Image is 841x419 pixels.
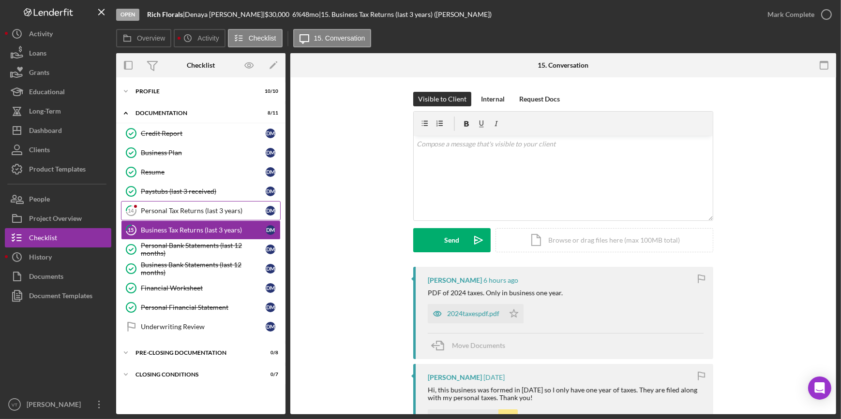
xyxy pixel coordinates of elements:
[447,310,499,318] div: 2024taxespdf.pdf
[266,148,275,158] div: D M
[147,11,185,18] div: |
[5,247,111,267] a: History
[147,10,183,18] b: Rich Florals
[413,92,471,106] button: Visible to Client
[29,63,49,85] div: Grants
[29,286,92,308] div: Document Templates
[5,395,111,414] button: VT[PERSON_NAME]
[519,92,560,106] div: Request Docs
[29,101,61,123] div: Long-Term
[265,10,289,18] span: $30,000
[301,11,319,18] div: 48 mo
[29,24,53,46] div: Activity
[445,228,460,252] div: Send
[141,188,266,195] div: Paystubs (last 3 received)
[266,167,275,177] div: D M
[266,187,275,196] div: D M
[767,5,814,24] div: Mark Complete
[24,395,87,417] div: [PERSON_NAME]
[266,225,275,235] div: D M
[29,267,63,289] div: Documents
[249,34,276,42] label: Checklist
[514,92,565,106] button: Request Docs
[292,11,301,18] div: 6 %
[29,43,46,65] div: Loans
[5,101,111,121] button: Long-Term
[141,323,266,331] div: Underwriting Review
[141,303,266,311] div: Personal Financial Statement
[141,284,266,292] div: Financial Worksheet
[141,242,266,257] div: Personal Bank Statements (last 12 months)
[29,140,50,162] div: Clients
[135,350,254,356] div: Pre-Closing Documentation
[29,159,86,181] div: Product Templates
[5,140,111,159] button: Clients
[266,206,275,216] div: D M
[141,130,266,137] div: Credit Report
[266,264,275,274] div: D M
[5,286,111,305] button: Document Templates
[29,82,65,104] div: Educational
[5,159,111,179] button: Product Templates
[121,201,281,220] a: 14Personal Tax Returns (last 3 years)DM
[141,207,266,215] div: Personal Tax Returns (last 3 years)
[261,110,278,116] div: 8 / 11
[483,374,505,381] time: 2025-09-05 14:14
[266,283,275,293] div: D M
[483,276,518,284] time: 2025-09-08 04:13
[141,168,266,176] div: Resume
[121,162,281,182] a: ResumeDM
[428,276,482,284] div: [PERSON_NAME]
[293,29,372,47] button: 15. Conversation
[428,386,704,402] div: Hi, this business was formed in [DATE] so I only have one year of taxes. They are filed along wit...
[5,267,111,286] button: Documents
[185,11,265,18] div: Denaya [PERSON_NAME] |
[141,149,266,157] div: Business Plan
[5,228,111,247] button: Checklist
[141,261,266,276] div: Business Bank Statements (last 12 months)
[5,189,111,209] button: People
[121,240,281,259] a: Personal Bank Statements (last 12 months)DM
[12,402,17,407] text: VT
[174,29,225,47] button: Activity
[5,82,111,101] button: Educational
[808,376,831,400] div: Open Intercom Messenger
[128,227,134,233] tspan: 15
[314,34,365,42] label: 15. Conversation
[266,245,275,254] div: D M
[121,124,281,143] a: Credit ReportDM
[266,129,275,138] div: D M
[187,61,215,69] div: Checklist
[116,9,139,21] div: Open
[5,209,111,228] button: Project Overview
[319,11,492,18] div: | 15. Business Tax Returns (last 3 years) ([PERSON_NAME])
[428,374,482,381] div: [PERSON_NAME]
[228,29,283,47] button: Checklist
[121,317,281,336] a: Underwriting ReviewDM
[5,43,111,63] a: Loans
[5,63,111,82] a: Grants
[121,278,281,298] a: Financial WorksheetDM
[428,304,524,323] button: 2024taxespdf.pdf
[428,333,515,358] button: Move Documents
[538,61,589,69] div: 15. Conversation
[266,322,275,332] div: D M
[121,143,281,162] a: Business PlanDM
[413,228,491,252] button: Send
[266,303,275,312] div: D M
[135,110,254,116] div: Documentation
[141,226,266,234] div: Business Tax Returns (last 3 years)
[121,182,281,201] a: Paystubs (last 3 received)DM
[261,372,278,377] div: 0 / 7
[418,92,466,106] div: Visible to Client
[5,24,111,43] button: Activity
